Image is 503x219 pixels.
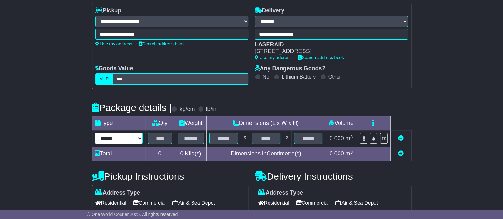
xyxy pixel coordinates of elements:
span: Commercial [133,198,166,208]
label: Other [328,74,341,80]
label: lb/in [206,106,216,113]
a: Search address book [298,55,344,60]
sup: 3 [350,150,353,154]
span: © One World Courier 2025. All rights reserved. [87,212,179,217]
label: Address Type [258,189,303,196]
span: Residential [95,198,126,208]
td: Weight [175,116,207,130]
td: Dimensions in Centimetre(s) [207,147,325,161]
td: x [283,130,291,147]
td: Volume [325,116,357,130]
label: AUD [95,73,113,85]
span: Commercial [296,198,329,208]
td: Total [92,147,145,161]
div: LASERAID [255,41,402,48]
label: Any Dangerous Goods? [255,65,325,72]
span: Air & Sea Depot [172,198,215,208]
h4: Package details | [92,102,172,113]
label: kg/cm [179,106,195,113]
a: Use my address [95,41,132,46]
sup: 3 [350,134,353,139]
span: Air & Sea Depot [335,198,378,208]
td: Type [92,116,145,130]
span: 0.000 [330,150,344,157]
span: 0.000 [330,135,344,141]
div: [STREET_ADDRESS] [255,48,402,55]
label: No [263,74,269,80]
label: Delivery [255,7,284,14]
td: Qty [145,116,175,130]
label: Goods Value [95,65,133,72]
td: Kilo(s) [175,147,207,161]
td: Dimensions (L x W x H) [207,116,325,130]
td: x [241,130,249,147]
a: Search address book [139,41,185,46]
h4: Pickup Instructions [92,171,248,181]
label: Pickup [95,7,122,14]
label: Lithium Battery [282,74,316,80]
span: m [346,135,353,141]
a: Use my address [255,55,292,60]
h4: Delivery Instructions [255,171,411,181]
a: Remove this item [398,135,404,141]
span: 0 [180,150,183,157]
a: Add new item [398,150,404,157]
span: m [346,150,353,157]
label: Address Type [95,189,140,196]
td: 0 [145,147,175,161]
span: Residential [258,198,289,208]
